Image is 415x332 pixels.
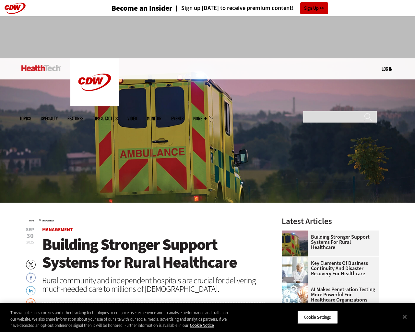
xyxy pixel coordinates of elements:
a: Building Stronger Support Systems for Rural Healthcare [282,234,375,250]
img: Healthcare and hacking concept [282,283,308,309]
span: Specialty [41,116,58,121]
span: 30 [26,233,34,239]
div: User menu [382,65,392,72]
a: AI Makes Penetration Testing More Powerful for Healthcare Organizations [282,287,375,302]
span: More [193,116,207,121]
a: CDW [70,101,119,108]
a: MonITor [147,116,161,121]
iframe: advertisement [89,23,326,52]
a: Management [42,219,54,222]
a: Sign Up [300,2,328,14]
div: This website uses cookies and other tracking technologies to enhance user experience and to analy... [10,310,228,329]
h3: Become an Insider [112,5,172,12]
a: Tips & Tactics [93,116,118,121]
a: Features [67,116,83,121]
div: Rural community and independent hospitals are crucial for delivering much-needed care to millions... [42,276,265,293]
button: Cookie Settings [297,310,338,324]
a: More information about your privacy [190,323,214,328]
button: Close [397,310,412,324]
a: Become an Insider [87,5,172,12]
span: 2025 [26,240,34,245]
span: Sep [26,227,34,232]
span: Building Stronger Support Systems for Rural Healthcare [42,234,237,273]
img: ambulance driving down country road at sunset [282,231,308,256]
a: Log in [382,66,392,72]
img: Home [70,58,119,106]
a: Healthcare and hacking concept [282,283,311,288]
div: » [29,217,265,222]
img: incident response team discusses around a table [282,257,308,283]
a: Video [127,116,137,121]
span: Topics [19,116,31,121]
a: ambulance driving down country road at sunset [282,231,311,236]
img: Home [21,65,61,71]
a: Management [42,226,73,233]
a: Sign up [DATE] to receive premium content! [172,5,294,11]
h3: Latest Articles [282,217,379,225]
a: Events [171,116,184,121]
a: Key Elements of Business Continuity and Disaster Recovery for Healthcare [282,261,375,276]
a: Home [29,219,34,222]
a: incident response team discusses around a table [282,257,311,262]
